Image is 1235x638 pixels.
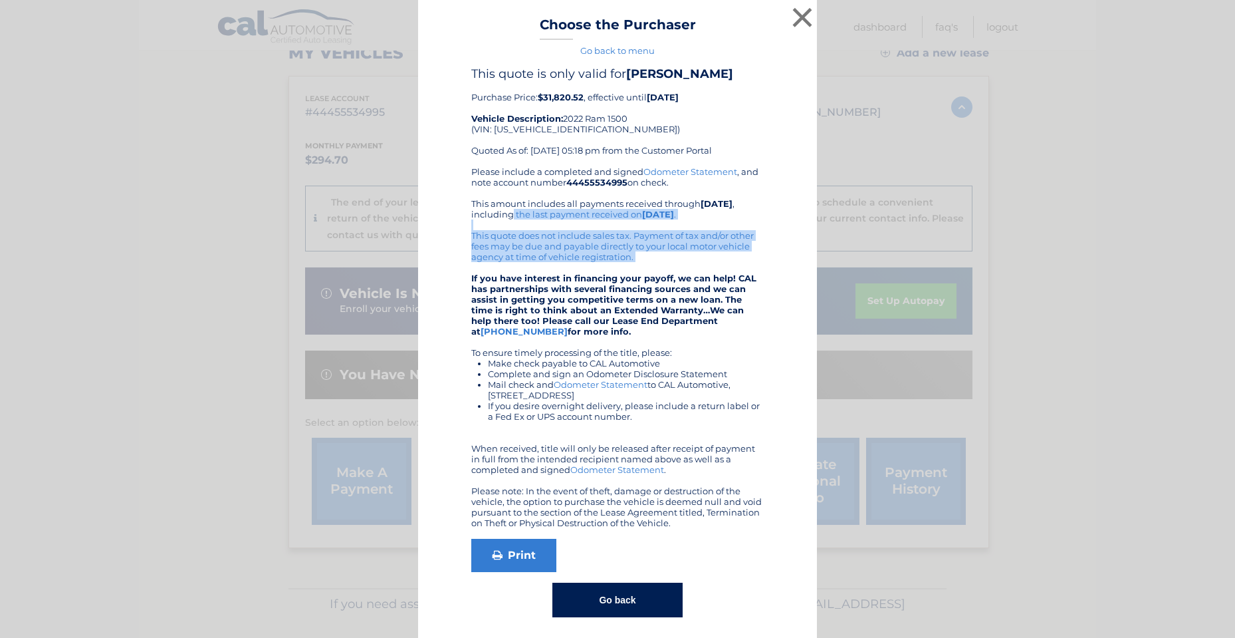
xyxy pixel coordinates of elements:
[471,273,756,337] strong: If you have interest in financing your payoff, we can help! CAL has partnerships with several fin...
[570,464,664,475] a: Odometer Statement
[626,67,733,81] b: [PERSON_NAME]
[642,209,674,220] b: [DATE]
[488,358,764,369] li: Make check payable to CAL Automotive
[540,17,696,40] h3: Choose the Purchaser
[488,400,764,422] li: If you desire overnight delivery, please include a return label or a Fed Ex or UPS account number.
[471,113,563,124] strong: Vehicle Description:
[488,379,764,400] li: Mail check and to CAL Automotive, [STREET_ADDRESS]
[647,92,679,102] b: [DATE]
[643,166,737,177] a: Odometer Statement
[554,379,647,390] a: Odometer Statement
[538,92,584,102] b: $31,820.52
[566,177,627,188] b: 44455534995
[701,198,732,209] b: [DATE]
[580,45,655,56] a: Go back to menu
[471,67,764,166] div: Purchase Price: , effective until 2022 Ram 1500 (VIN: [US_VEHICLE_IDENTIFICATION_NUMBER]) Quoted ...
[471,166,764,528] div: Please include a completed and signed , and note account number on check. This amount includes al...
[789,4,816,31] button: ×
[481,326,568,337] a: [PHONE_NUMBER]
[488,369,764,379] li: Complete and sign an Odometer Disclosure Statement
[471,539,556,572] a: Print
[552,583,682,617] button: Go back
[471,67,764,81] h4: This quote is only valid for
